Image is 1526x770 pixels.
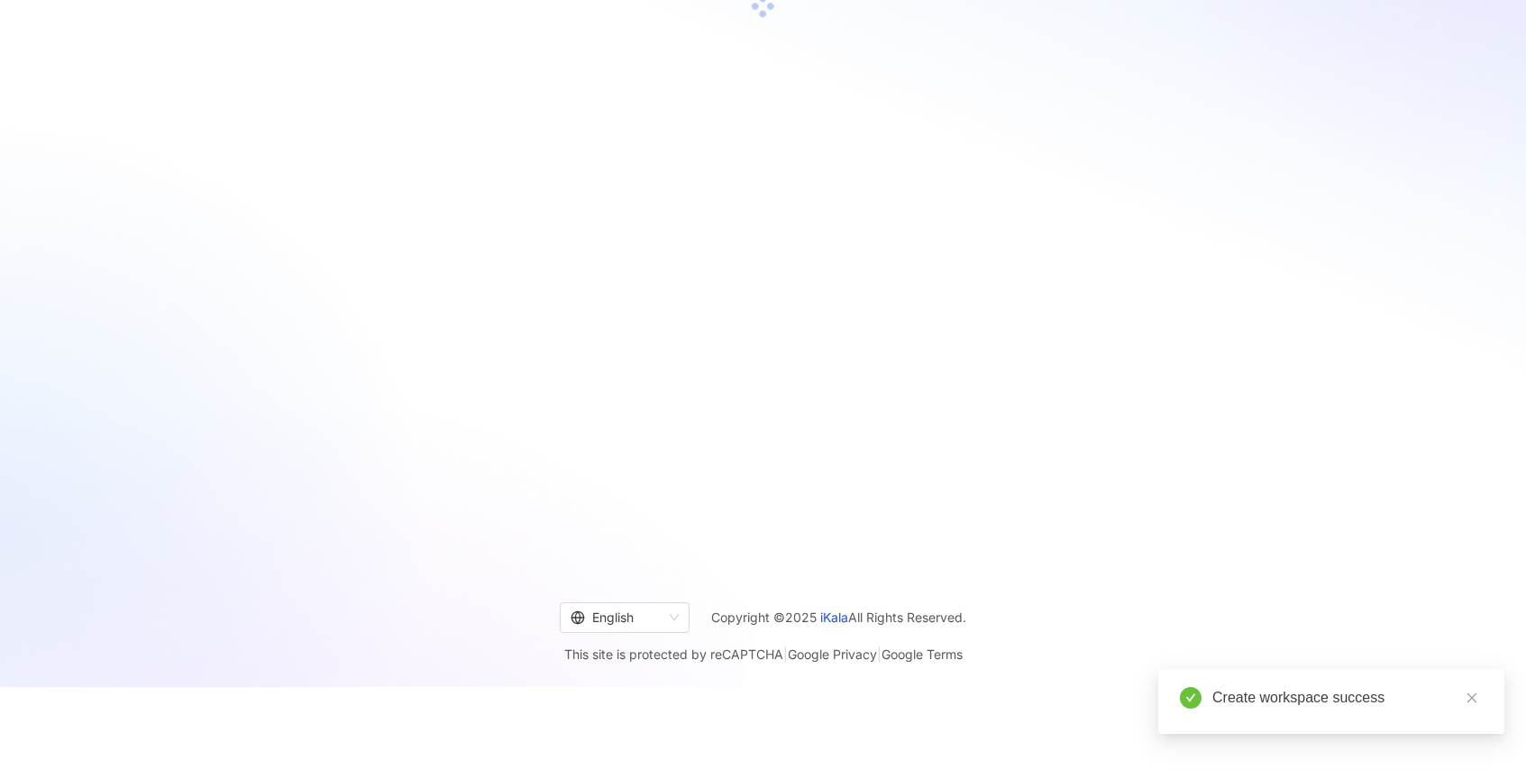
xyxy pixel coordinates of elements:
span: Copyright © 2025 All Rights Reserved. [711,607,966,628]
span: | [783,646,788,662]
div: Create workspace success [1212,687,1483,709]
a: Google Privacy [788,646,877,662]
span: This site is protected by reCAPTCHA [564,644,963,665]
div: English [571,603,662,632]
a: Google Terms [882,646,963,662]
span: | [877,646,882,662]
a: iKala [820,610,848,625]
span: close [1466,692,1478,704]
span: check-circle [1180,687,1202,709]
